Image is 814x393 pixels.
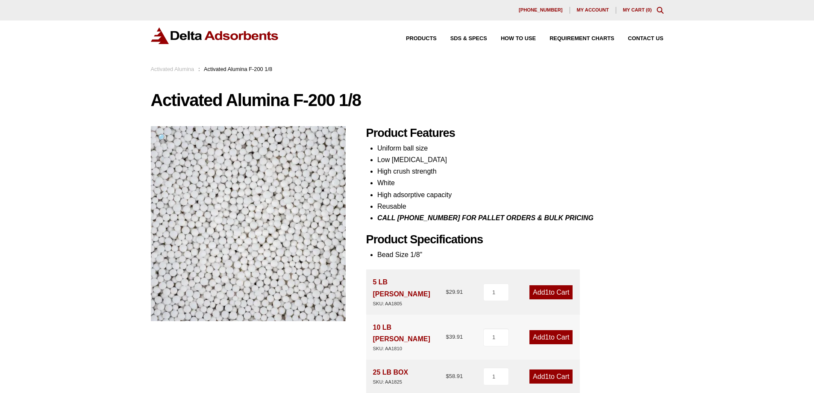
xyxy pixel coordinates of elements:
span: $ [446,289,449,295]
h2: Product Features [366,126,664,140]
h2: Product Specifications [366,233,664,247]
a: Add1to Cart [529,285,573,299]
a: Activated Alumina [151,66,194,72]
span: 1 [545,373,549,380]
div: 10 LB [PERSON_NAME] [373,322,446,353]
bdi: 29.91 [446,289,463,295]
li: High adsorptive capacity [377,189,664,201]
a: My account [570,7,616,14]
a: Products [392,36,437,41]
span: Contact Us [628,36,664,41]
li: Low [MEDICAL_DATA] [377,154,664,165]
span: [PHONE_NUMBER] [519,8,563,12]
div: SKU: AA1825 [373,378,408,386]
a: Requirement Charts [536,36,614,41]
span: 0 [647,7,650,12]
span: 1 [545,289,549,296]
span: 1 [545,334,549,341]
span: : [198,66,200,72]
img: Delta Adsorbents [151,27,279,44]
a: Add1to Cart [529,369,573,384]
a: Contact Us [614,36,664,41]
span: $ [446,373,449,379]
h1: Activated Alumina F-200 1/8 [151,91,664,109]
span: Activated Alumina F-200 1/8 [204,66,272,72]
li: Bead Size 1/8" [377,249,664,260]
a: How to Use [487,36,536,41]
span: My account [577,8,609,12]
li: Reusable [377,201,664,212]
i: CALL [PHONE_NUMBER] FOR PALLET ORDERS & BULK PRICING [377,214,594,222]
div: SKU: AA1805 [373,300,446,308]
a: My Cart (0) [623,7,652,12]
li: White [377,177,664,189]
a: [PHONE_NUMBER] [512,7,570,14]
div: 25 LB BOX [373,366,408,386]
a: Add1to Cart [529,330,573,344]
span: 🔍 [158,133,168,142]
div: SKU: AA1810 [373,345,446,353]
div: Toggle Modal Content [657,7,664,14]
li: Uniform ball size [377,142,664,154]
bdi: 58.91 [446,373,463,379]
bdi: 39.91 [446,334,463,340]
span: Products [406,36,437,41]
span: How to Use [501,36,536,41]
span: SDS & SPECS [450,36,487,41]
div: 5 LB [PERSON_NAME] [373,276,446,307]
a: SDS & SPECS [437,36,487,41]
li: High crush strength [377,165,664,177]
span: $ [446,334,449,340]
a: View full-screen image gallery [151,126,174,150]
span: Requirement Charts [550,36,614,41]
